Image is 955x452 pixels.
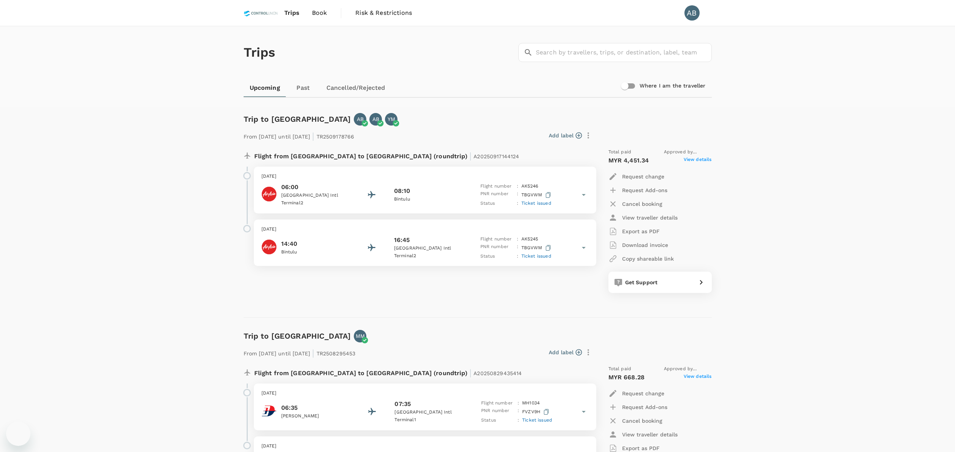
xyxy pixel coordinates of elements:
[517,236,518,243] p: :
[622,228,660,235] p: Export as PDF
[608,183,667,197] button: Request Add-ons
[261,186,277,202] img: AirAsia
[281,239,350,248] p: 14:40
[608,400,667,414] button: Request Add-ons
[664,148,712,156] span: Approved by
[394,186,410,196] p: 08:10
[480,200,514,207] p: Status
[664,365,712,373] span: Approved by
[521,183,538,190] p: AK 5246
[286,79,320,97] a: Past
[608,197,662,211] button: Cancel booking
[244,345,356,359] p: From [DATE] until [DATE] TR2508295453
[517,183,518,190] p: :
[244,330,351,342] h6: Trip to [GEOGRAPHIC_DATA]
[394,245,462,252] p: [GEOGRAPHIC_DATA] Intl
[261,442,589,450] p: [DATE]
[521,243,553,253] p: TBGVWM
[480,253,514,260] p: Status
[522,399,540,407] p: MH 1034
[281,412,350,420] p: [PERSON_NAME]
[608,170,664,183] button: Request change
[622,431,678,438] p: View traveller details
[608,414,662,428] button: Cancel booking
[622,444,660,452] p: Export as PDF
[522,417,552,423] span: Ticket issued
[481,399,515,407] p: Flight number
[261,403,277,419] img: Malaysia Airlines
[355,8,412,18] span: Risk & Restrictions
[281,192,350,199] p: [GEOGRAPHIC_DATA] Intl
[608,156,649,165] p: MYR 4,451.34
[312,348,314,358] span: |
[394,236,410,245] p: 16:45
[281,199,350,207] p: Terminal 2
[244,79,286,97] a: Upcoming
[284,8,300,18] span: Trips
[517,243,518,253] p: :
[474,153,519,159] span: A20250917144124
[244,5,278,21] img: Control Union Malaysia Sdn. Bhd.
[469,151,472,161] span: |
[622,173,664,180] p: Request change
[622,200,662,208] p: Cancel booking
[481,407,515,417] p: PNR number
[622,403,667,411] p: Request Add-ons
[608,373,645,382] p: MYR 668.28
[625,279,658,285] span: Get Support
[6,422,30,446] iframe: Button to launch messaging window
[244,26,276,79] h1: Trips
[521,190,553,200] p: TBGVWM
[521,253,551,259] span: Ticket issued
[480,236,514,243] p: Flight number
[388,115,395,123] p: YM
[522,407,551,417] p: FVZV9H
[608,428,678,441] button: View traveller details
[622,186,667,194] p: Request Add-ons
[312,131,314,142] span: |
[622,255,674,263] p: Copy shareable link
[281,403,350,412] p: 06:35
[394,196,462,203] p: Bintulu
[356,332,365,340] p: MM
[320,79,391,97] a: Cancelled/Rejected
[622,241,668,249] p: Download invoice
[244,129,355,142] p: From [DATE] until [DATE] TR2509178766
[474,370,522,376] span: A20250829435414
[517,200,518,207] p: :
[480,190,514,200] p: PNR number
[261,173,589,180] p: [DATE]
[518,407,519,417] p: :
[357,115,364,123] p: AB
[254,365,522,379] p: Flight from [GEOGRAPHIC_DATA] to [GEOGRAPHIC_DATA] (roundtrip)
[608,365,632,373] span: Total paid
[312,8,327,18] span: Book
[549,132,582,139] button: Add label
[481,417,515,424] p: Status
[684,156,712,165] span: View details
[261,239,277,255] img: AirAsia
[469,368,472,378] span: |
[608,238,668,252] button: Download invoice
[684,5,700,21] div: AB
[549,349,582,356] button: Add label
[254,148,519,162] p: Flight from [GEOGRAPHIC_DATA] to [GEOGRAPHIC_DATA] (roundtrip)
[608,387,664,400] button: Request change
[517,190,518,200] p: :
[640,82,706,90] h6: Where I am the traveller
[480,243,514,253] p: PNR number
[608,211,678,224] button: View traveller details
[684,373,712,382] span: View details
[244,113,351,125] h6: Trip to [GEOGRAPHIC_DATA]
[281,183,350,192] p: 06:00
[608,148,632,156] span: Total paid
[518,399,519,407] p: :
[608,252,674,266] button: Copy shareable link
[480,183,514,190] p: Flight number
[394,409,463,416] p: [GEOGRAPHIC_DATA] Intl
[622,214,678,221] p: View traveller details
[521,201,551,206] span: Ticket issued
[261,226,589,233] p: [DATE]
[372,115,379,123] p: AB
[622,417,662,425] p: Cancel booking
